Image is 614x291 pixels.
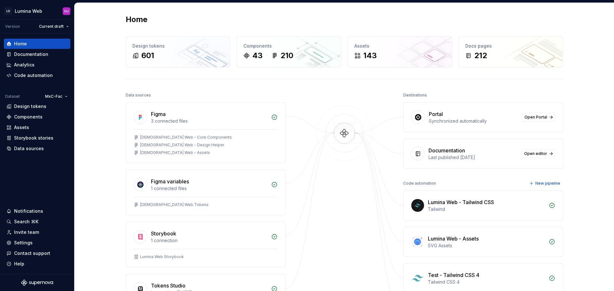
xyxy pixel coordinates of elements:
[237,36,341,67] a: Components43210
[4,49,70,59] a: Documentation
[14,218,38,225] div: Search ⌘K
[15,8,42,14] div: Lumina Web
[14,51,48,57] div: Documentation
[522,113,555,122] a: Open Portal
[4,227,70,237] a: Invite team
[428,279,545,285] div: Tailwind CSS 4
[5,94,20,99] div: Dataset
[14,62,35,68] div: Analytics
[429,147,465,154] div: Documentation
[14,208,43,214] div: Notifications
[428,206,545,212] div: Tailwind
[252,50,263,61] div: 43
[14,240,33,246] div: Settings
[524,151,547,156] span: Open editor
[151,185,267,192] div: 1 connected files
[151,230,176,237] div: Storybook
[126,91,151,100] div: Data sources
[403,91,427,100] div: Destinations
[521,149,555,158] a: Open editor
[151,118,267,124] div: 3 connected files
[126,222,286,267] a: Storybook1 connectionLumina Web Storybook
[4,206,70,216] button: Notifications
[474,50,487,61] div: 212
[151,110,166,118] div: Figma
[64,9,69,14] div: HJ
[4,7,12,15] div: LD
[14,135,53,141] div: Storybook stories
[14,261,24,267] div: Help
[1,4,73,18] button: LDLumina WebHJ
[151,282,185,289] div: Tokens Studio
[4,259,70,269] button: Help
[527,179,563,188] button: New pipeline
[126,14,147,25] h2: Home
[14,103,46,110] div: Design tokens
[429,118,518,124] div: Synchronized automatically
[4,101,70,111] a: Design tokens
[140,254,184,259] div: Lumina Web Storybook
[4,60,70,70] a: Analytics
[14,114,43,120] div: Components
[151,237,267,244] div: 1 connection
[132,43,224,49] div: Design tokens
[140,142,224,148] div: [DEMOGRAPHIC_DATA] Web - Design Helper
[535,181,560,186] span: New pipeline
[428,242,545,249] div: SVG Assets
[4,133,70,143] a: Storybook stories
[429,154,517,161] div: Last published [DATE]
[459,36,563,67] a: Docs pages212
[4,122,70,133] a: Assets
[428,235,479,242] div: Lumina Web - Assets
[140,150,210,155] div: [DEMOGRAPHIC_DATA] Web - Assets
[429,110,443,118] div: Portal
[39,24,64,29] span: Current draft
[403,179,436,188] div: Code automation
[4,217,70,227] button: Search ⌘K
[126,170,286,215] a: Figma variables1 connected files[DEMOGRAPHIC_DATA] Web Tokens
[524,115,547,120] span: Open Portal
[4,238,70,248] a: Settings
[428,271,479,279] div: Test - Tailwind CSS 4
[14,145,44,152] div: Data sources
[36,22,72,31] button: Current draft
[363,50,377,61] div: 143
[354,43,445,49] div: Assets
[4,112,70,122] a: Components
[21,280,53,286] svg: Supernova Logo
[5,24,20,29] div: Version
[4,143,70,154] a: Data sources
[4,39,70,49] a: Home
[4,248,70,258] button: Contact support
[14,250,50,257] div: Contact support
[465,43,556,49] div: Docs pages
[14,229,39,235] div: Invite team
[42,92,70,101] button: MxC-Fac
[151,178,189,185] div: Figma variables
[4,70,70,80] a: Code automation
[126,102,286,163] a: Figma3 connected files[DEMOGRAPHIC_DATA] Web - Core Components[DEMOGRAPHIC_DATA] Web - Design Hel...
[243,43,335,49] div: Components
[140,135,232,140] div: [DEMOGRAPHIC_DATA] Web - Core Components
[14,72,53,79] div: Code automation
[14,124,29,131] div: Assets
[14,41,27,47] div: Home
[140,202,209,207] div: [DEMOGRAPHIC_DATA] Web Tokens
[348,36,452,67] a: Assets143
[126,36,230,67] a: Design tokens601
[45,94,62,99] span: MxC-Fac
[428,198,494,206] div: Lumina Web - Tailwind CSS
[141,50,154,61] div: 601
[280,50,293,61] div: 210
